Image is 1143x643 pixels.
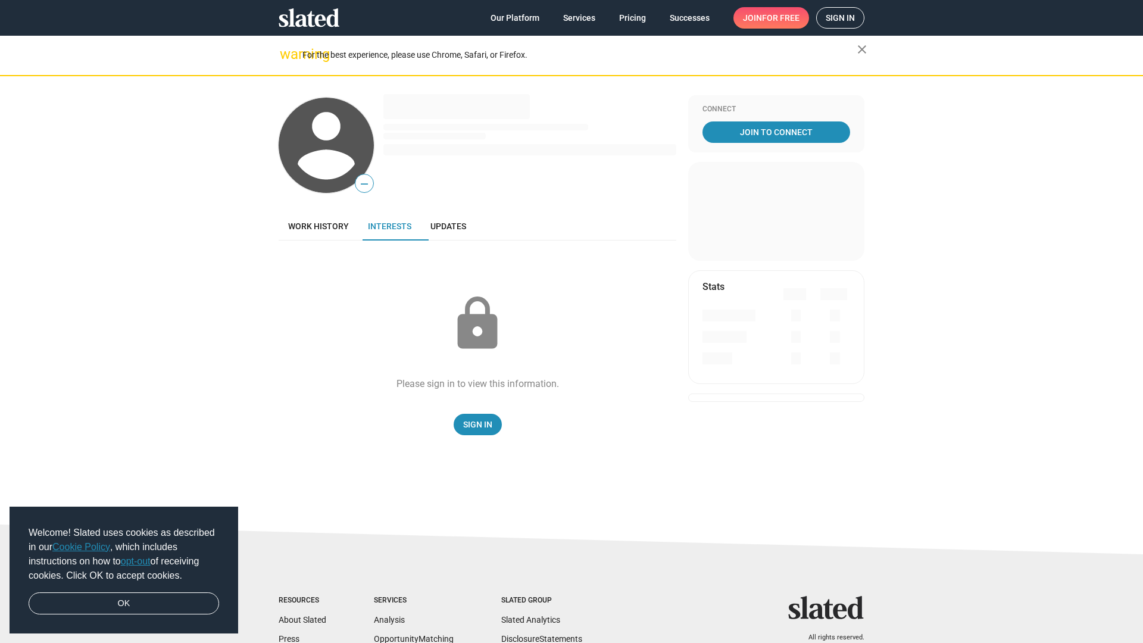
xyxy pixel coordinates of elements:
div: cookieconsent [10,507,238,634]
span: Work history [288,221,349,231]
span: Sign in [826,8,855,28]
mat-card-title: Stats [702,280,724,293]
div: Connect [702,105,850,114]
div: Resources [279,596,326,605]
a: Successes [660,7,719,29]
a: Pricing [610,7,655,29]
div: For the best experience, please use Chrome, Safari, or Firefox. [302,47,857,63]
span: Interests [368,221,411,231]
span: Sign In [463,414,492,435]
a: Work history [279,212,358,241]
div: Slated Group [501,596,582,605]
span: — [355,176,373,192]
span: Our Platform [491,7,539,29]
a: Sign in [816,7,864,29]
a: opt-out [121,556,151,566]
a: Our Platform [481,7,549,29]
span: for free [762,7,800,29]
span: Join To Connect [705,121,848,143]
span: Successes [670,7,710,29]
div: Services [374,596,454,605]
a: dismiss cookie message [29,592,219,615]
a: Sign In [454,414,502,435]
a: Slated Analytics [501,615,560,625]
a: Cookie Policy [52,542,110,552]
a: Services [554,7,605,29]
span: Pricing [619,7,646,29]
span: Welcome! Slated uses cookies as described in our , which includes instructions on how to of recei... [29,526,219,583]
span: Services [563,7,595,29]
span: Updates [430,221,466,231]
a: Updates [421,212,476,241]
a: Joinfor free [733,7,809,29]
a: About Slated [279,615,326,625]
mat-icon: warning [280,47,294,61]
a: Analysis [374,615,405,625]
span: Join [743,7,800,29]
mat-icon: lock [448,294,507,354]
a: Interests [358,212,421,241]
div: Please sign in to view this information. [396,377,559,390]
mat-icon: close [855,42,869,57]
a: Join To Connect [702,121,850,143]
